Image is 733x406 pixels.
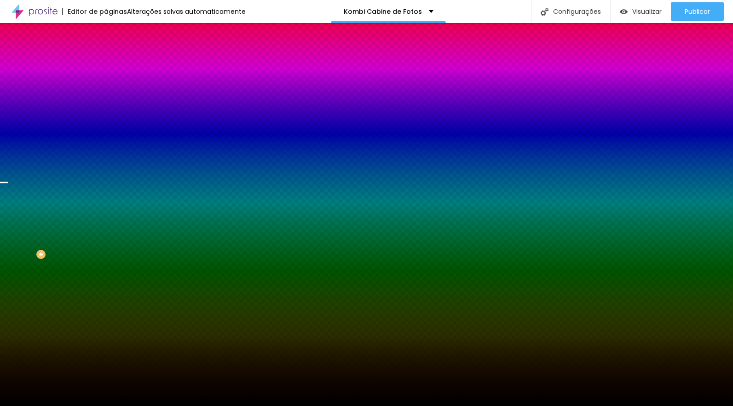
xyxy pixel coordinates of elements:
font: Configurações [553,7,601,16]
font: Alterações salvas automaticamente [127,7,246,16]
img: view-1.svg [620,8,628,16]
font: Visualizar [632,7,662,16]
button: Publicar [671,2,724,21]
img: Ícone [541,8,548,16]
button: Visualizar [611,2,671,21]
font: Editor de páginas [68,7,127,16]
font: Kombi Cabine de Fotos [344,7,422,16]
font: Publicar [685,7,710,16]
